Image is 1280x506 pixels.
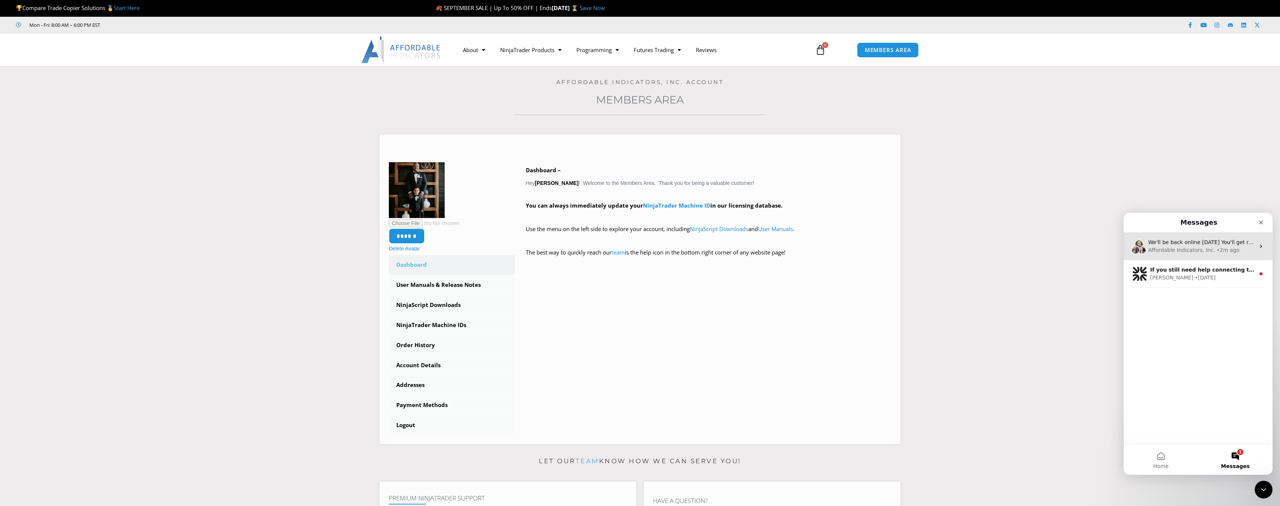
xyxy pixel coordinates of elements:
[111,21,222,29] iframe: Customer reviews powered by Trustpilot
[580,4,605,12] a: Save Now
[435,4,552,12] span: 🍂 SEPTEMBER SALE | Up To 50% OFF | Ends
[114,4,140,12] a: Start Here
[653,497,891,505] h4: Have A Question?
[1124,213,1273,475] iframe: Intercom live chat
[804,39,837,61] a: 0
[455,41,807,58] nav: Menu
[822,42,828,48] span: 0
[97,251,126,256] span: Messages
[389,246,420,252] a: Delete Avatar
[380,455,900,467] p: Let our know how we can serve you!
[526,165,892,268] div: Hey ! Welcome to the Members Area. Thank you for being a valuable customer!
[690,225,748,233] a: NinjaScript Downloads
[576,457,599,465] a: team
[26,61,70,69] div: [PERSON_NAME]
[16,4,140,12] span: Compare Trade Copier Solutions 🥇
[389,316,515,335] a: NinjaTrader Machine IDs
[556,79,724,86] a: Affordable Indicators, Inc. Account
[526,224,892,245] p: Use the menu on the left side to explore your account, including and .
[389,356,515,375] a: Account Details
[389,255,515,435] nav: Account pages
[535,180,578,186] strong: [PERSON_NAME]
[389,295,515,315] a: NinjaScript Downloads
[865,47,911,53] span: MEMBERS AREA
[9,54,23,68] img: Profile image for Solomon
[389,494,627,502] h4: Premium NinjaTrader Support
[857,42,919,58] a: MEMBERS AREA
[389,162,445,218] img: PAO_0176-150x150.jpg
[1255,481,1273,499] iframe: Intercom live chat
[626,41,688,58] a: Futures Trading
[389,375,515,395] a: Addresses
[361,36,441,63] img: LogoAI | Affordable Indicators – NinjaTrader
[688,41,724,58] a: Reviews
[389,416,515,435] a: Logout
[526,166,561,174] b: Dashboard –
[526,202,783,209] strong: You can always immediately update your in our licensing database.
[552,4,580,12] strong: [DATE] ⌛
[71,61,92,69] div: • [DATE]
[758,225,793,233] a: User Manuals
[612,249,625,256] a: team
[389,395,515,415] a: Payment Methods
[16,5,22,11] img: 🏆
[25,26,266,32] span: We'll be back online [DATE] You'll get replies here and to [EMAIL_ADDRESS][DOMAIN_NAME].
[93,33,116,41] div: • 2m ago
[455,41,493,58] a: About
[389,255,515,275] a: Dashboard
[74,232,149,262] button: Messages
[389,275,515,295] a: User Manuals & Release Notes
[28,20,100,29] span: Mon - Fri: 8:00 AM – 6:00 PM EST
[389,336,515,355] a: Order History
[596,93,684,106] a: Members Area
[26,54,607,60] span: If you still need help connecting the Trade Copier to NinjaTrader, I'm here to assist you. Would ...
[643,202,710,209] a: NinjaTrader Machine ID
[526,247,892,268] p: The best way to quickly reach our is the help icon in the bottom right corner of any website page!
[569,41,626,58] a: Programming
[25,33,92,41] div: Affordable Indicators, Inc.
[493,41,569,58] a: NinjaTrader Products
[29,251,45,256] span: Home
